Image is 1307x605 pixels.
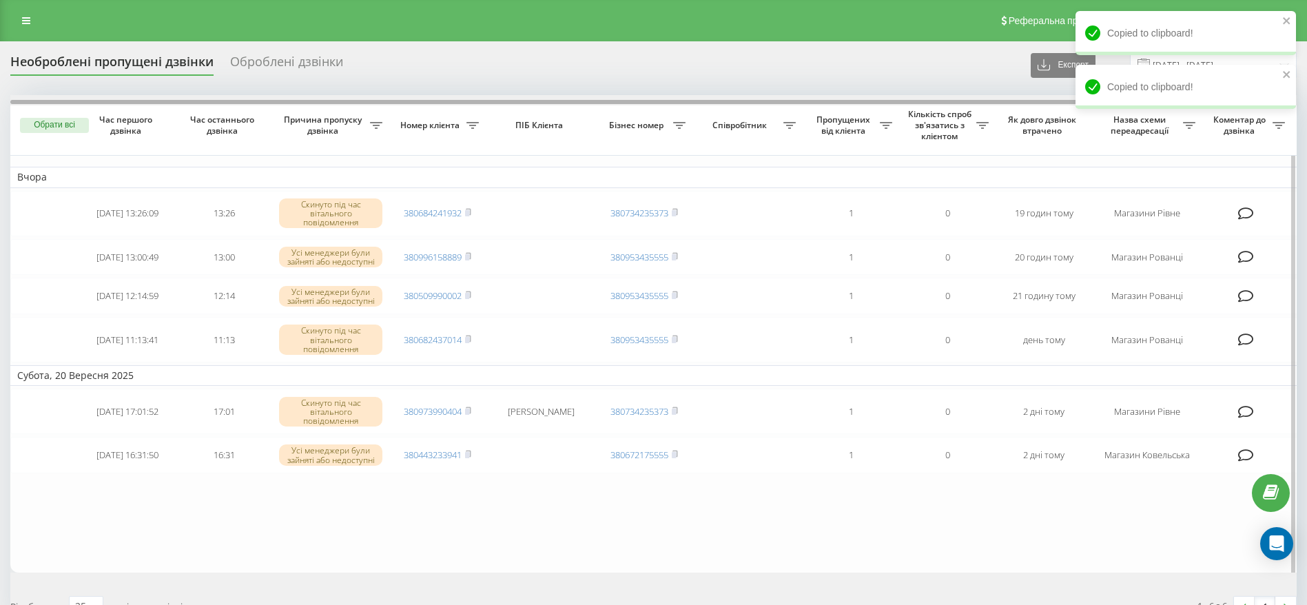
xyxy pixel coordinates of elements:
div: Усі менеджери були зайняті або недоступні [279,444,382,465]
a: 380443233941 [404,449,462,461]
div: Оброблені дзвінки [230,54,343,76]
span: Пропущених від клієнта [810,114,880,136]
td: 2 дні тому [996,389,1092,434]
div: Скинуто під час вітального повідомлення [279,198,382,229]
td: 16:31 [176,437,272,473]
td: [DATE] 12:14:59 [79,278,176,314]
a: 380953435555 [610,334,668,346]
span: Як довго дзвінок втрачено [1007,114,1081,136]
a: 380682437014 [404,334,462,346]
div: Copied to clipboard! [1076,11,1296,55]
div: Усі менеджери були зайняті або недоступні [279,286,382,307]
div: Скинуто під час вітального повідомлення [279,325,382,355]
a: 380953435555 [610,251,668,263]
a: 380953435555 [610,289,668,302]
td: 1 [803,317,899,362]
td: [DATE] 11:13:41 [79,317,176,362]
div: Необроблені пропущені дзвінки [10,54,214,76]
div: Copied to clipboard! [1076,65,1296,109]
td: 13:00 [176,239,272,276]
span: Коментар до дзвінка [1209,114,1273,136]
td: 0 [899,191,996,236]
td: 0 [899,278,996,314]
td: 21 годину тому [996,278,1092,314]
span: Номер клієнта [396,120,466,131]
td: 11:13 [176,317,272,362]
button: Обрати всі [20,118,89,133]
td: Магазин Рованці [1092,239,1202,276]
a: 380734235373 [610,207,668,219]
a: 380509990002 [404,289,462,302]
a: 380973990404 [404,405,462,418]
td: Магазин Рованці [1092,278,1202,314]
td: 1 [803,239,899,276]
td: день тому [996,317,1092,362]
a: 380684241932 [404,207,462,219]
td: ⁨[PERSON_NAME] [486,389,596,434]
td: [DATE] 16:31:50 [79,437,176,473]
td: 1 [803,278,899,314]
td: 20 годин тому [996,239,1092,276]
td: 2 дні тому [996,437,1092,473]
div: Open Intercom Messenger [1260,527,1293,560]
td: Магазин Рованці [1092,317,1202,362]
span: Назва схеми переадресації [1099,114,1183,136]
td: 0 [899,317,996,362]
td: Магазин Ковельська [1092,437,1202,473]
td: Магазини Рівне [1092,191,1202,236]
span: ПІБ Клієнта [497,120,584,131]
span: Кількість спроб зв'язатись з клієнтом [906,109,976,141]
div: Усі менеджери були зайняті або недоступні [279,247,382,267]
button: close [1282,15,1292,28]
span: Час першого дзвінка [90,114,165,136]
td: 17:01 [176,389,272,434]
td: 1 [803,191,899,236]
a: 380996158889 [404,251,462,263]
td: Магазини Рівне [1092,389,1202,434]
button: close [1282,69,1292,82]
span: Причина пропуску дзвінка [279,114,370,136]
td: 13:26 [176,191,272,236]
a: 380672175555 [610,449,668,461]
span: Реферальна програма [1009,15,1110,26]
td: 19 годин тому [996,191,1092,236]
td: 1 [803,389,899,434]
span: Бізнес номер [603,120,673,131]
td: [DATE] 17:01:52 [79,389,176,434]
td: 1 [803,437,899,473]
button: Експорт [1031,53,1095,78]
td: 12:14 [176,278,272,314]
a: 380734235373 [610,405,668,418]
span: Час останнього дзвінка [187,114,261,136]
td: [DATE] 13:26:09 [79,191,176,236]
td: 0 [899,389,996,434]
div: Скинуто під час вітального повідомлення [279,397,382,427]
td: [DATE] 13:00:49 [79,239,176,276]
span: Співробітник [699,120,783,131]
td: 0 [899,239,996,276]
td: 0 [899,437,996,473]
